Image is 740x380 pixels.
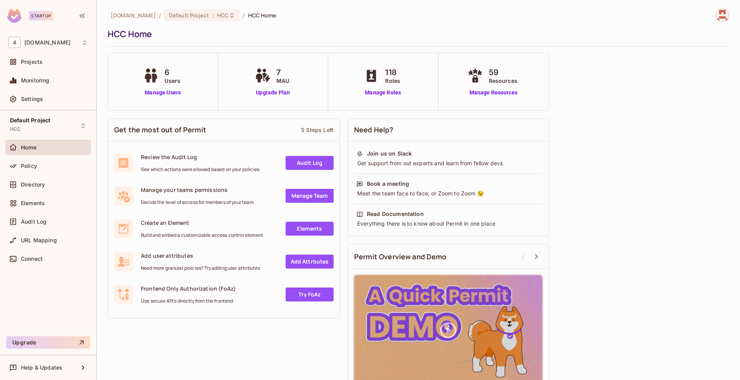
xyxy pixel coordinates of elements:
[7,9,21,23] img: SReyMgAAAABJRU5ErkJggg==
[248,12,276,19] span: HCC Home
[111,12,156,19] span: the active workspace
[367,210,424,218] div: Read Documentation
[21,256,43,262] span: Connect
[141,285,236,292] span: Frontend Only Authorization (FoAz)
[141,232,263,238] span: Build and embed a customizable access control element
[164,67,180,78] span: 6
[367,150,412,157] div: Join us on Slack
[10,117,50,123] span: Default Project
[217,12,229,19] span: HCC
[169,12,209,19] span: Default Project
[385,67,400,78] span: 118
[21,96,43,102] span: Settings
[489,67,517,78] span: 59
[466,89,521,97] a: Manage Resources
[354,125,394,135] span: Need Help?
[385,77,400,85] span: Roles
[141,298,236,304] span: Use secure API's directly from the frontend
[21,144,37,151] span: Home
[141,265,260,271] span: Need more granular policies? Try adding user attributes
[21,163,37,169] span: Policy
[141,186,254,193] span: Manage your teams permissions
[141,252,260,259] span: Add user attributes
[10,126,21,132] span: HCC
[141,89,184,97] a: Manage Users
[286,189,334,203] a: Manage Team
[286,222,334,236] a: Elements
[286,255,334,269] a: Add Attrbutes
[286,288,334,301] a: Try FoAz
[356,220,540,228] div: Everything there is to know about Permit in one place
[286,156,334,170] a: Audit Log
[276,77,289,85] span: MAU
[276,67,289,78] span: 7
[362,89,404,97] a: Manage Roles
[24,39,70,46] span: Workspace: 46labs.com
[29,11,53,21] div: Startup
[6,336,90,349] button: Upgrade
[9,37,21,48] span: 4
[356,159,540,167] div: Get support from out experts and learn from fellow devs
[489,77,517,85] span: Resources
[21,365,62,371] span: Help & Updates
[716,9,729,22] img: abrar.gohar@46labs.com
[354,252,447,262] span: Permit Overview and Demo
[164,77,180,85] span: Users
[114,125,206,135] span: Get the most out of Permit
[243,12,245,19] li: /
[21,237,57,243] span: URL Mapping
[108,28,725,40] div: HCC Home
[21,77,50,84] span: Monitoring
[253,89,293,97] a: Upgrade Plan
[21,200,45,206] span: Elements
[21,59,43,65] span: Projects
[21,219,46,225] span: Audit Log
[141,199,254,205] span: Decide the level of access for members of your team
[21,181,45,188] span: Directory
[159,12,161,19] li: /
[212,12,214,19] span: :
[141,153,259,161] span: Review the Audit Log
[356,190,540,197] div: Meet the team face to face, or Zoom to Zoom 😉
[301,126,333,134] div: 5 Steps Left
[367,180,409,188] div: Book a meeting
[141,219,263,226] span: Create an Element
[141,166,259,173] span: See which actions were allowed based on your policies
